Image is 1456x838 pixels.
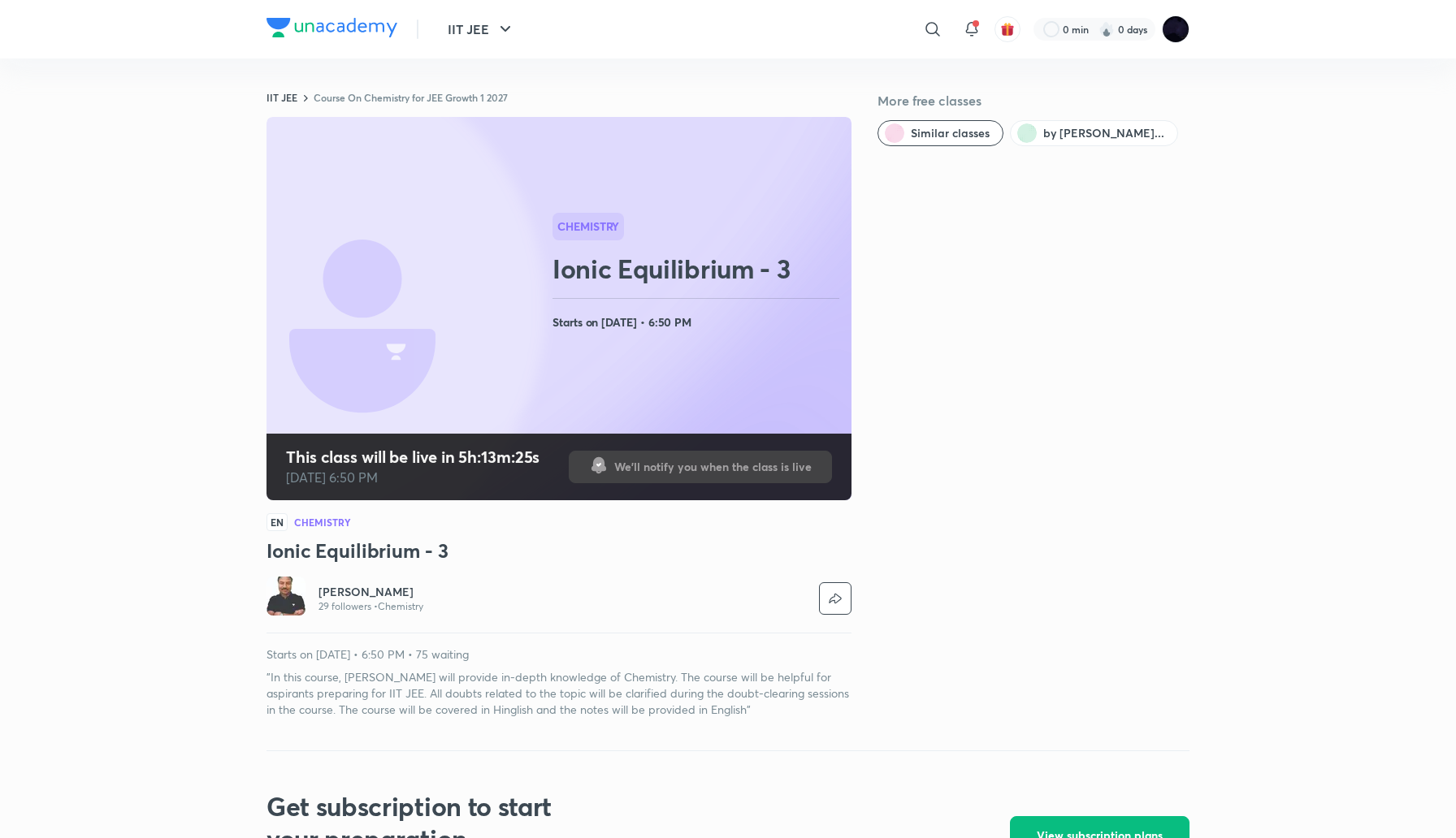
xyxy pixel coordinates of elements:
[314,91,508,104] a: Course On Chemistry for JEE Growth 1 2027
[552,253,845,285] h2: Ionic Equilibrium - 3
[266,18,397,41] a: Company Logo
[286,447,539,468] h4: This class will be live in 5h:13m:25s
[318,584,423,600] a: [PERSON_NAME]
[1098,21,1115,37] img: streak
[1010,120,1178,146] button: by Sudhir Kumar Srivastava
[552,312,845,333] h4: Starts on [DATE] • 6:50 PM
[877,91,1189,110] h5: More free classes
[911,125,990,141] span: Similar classes
[994,16,1020,42] button: avatar
[266,18,397,37] img: Company Logo
[266,669,851,718] p: "In this course, [PERSON_NAME] will provide in-depth knowledge of Chemistry. The course will be h...
[438,13,525,45] button: IIT JEE
[266,538,851,564] h3: Ionic Equilibrium - 3
[286,468,539,487] p: [DATE] 6:50 PM
[294,517,350,527] h4: Chemistry
[266,91,297,104] a: IIT JEE
[1162,15,1189,43] img: Megha Gor
[266,577,305,620] a: Avatar
[318,600,423,613] p: 29 followers • Chemistry
[877,120,1003,146] button: Similar classes
[1000,22,1015,37] img: avatar
[266,577,305,616] img: Avatar
[569,451,832,483] button: We'll notify you when the class is live
[266,646,851,663] p: Starts on [DATE] • 6:50 PM • 75 waiting
[1043,125,1164,141] span: by Sudhir Kumar Srivastava
[266,513,288,531] span: EN
[614,459,812,475] span: We'll notify you when the class is live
